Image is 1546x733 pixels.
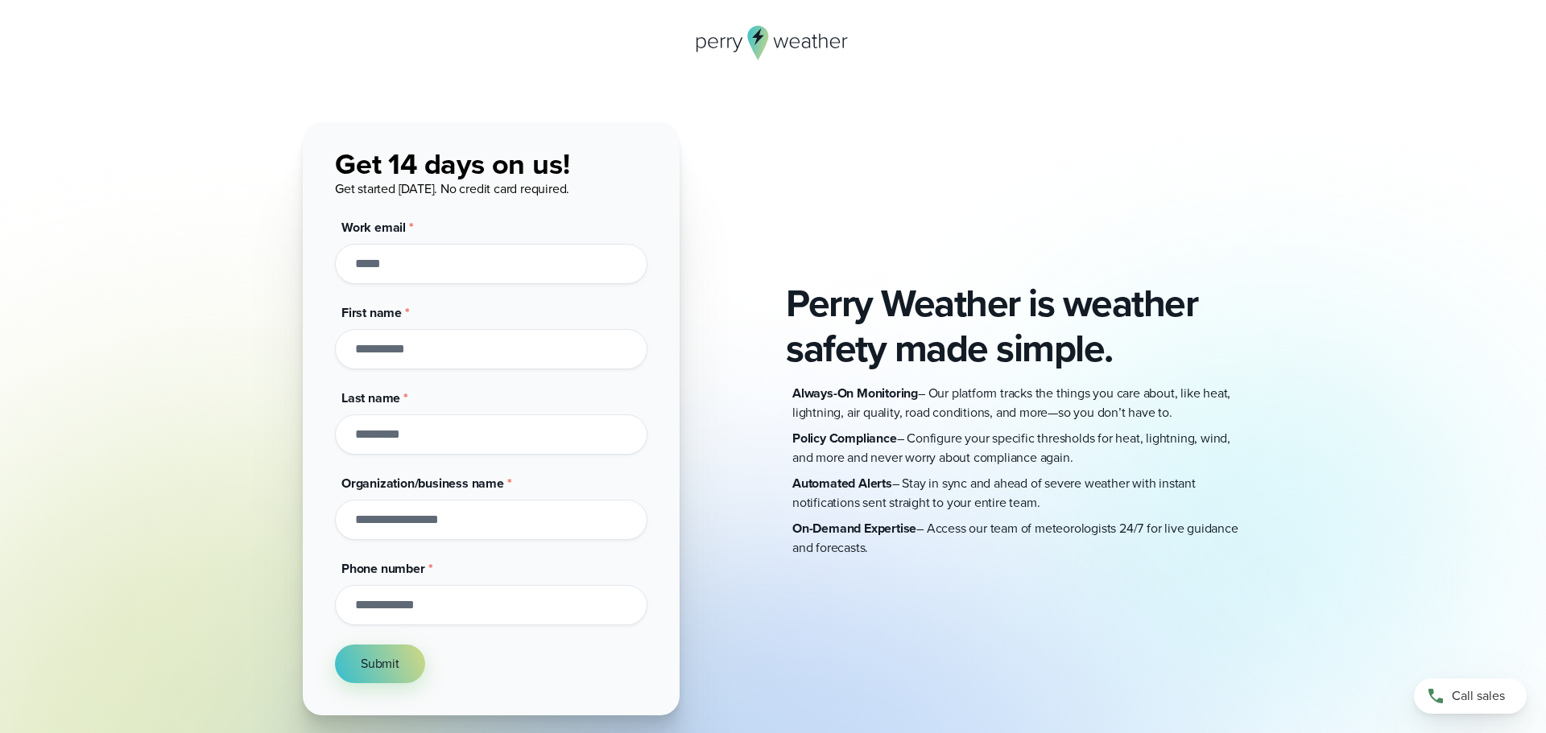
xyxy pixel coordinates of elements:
span: Submit [361,654,399,673]
span: Call sales [1452,686,1505,706]
a: Call sales [1414,678,1527,714]
span: Get 14 days on us! [335,142,569,185]
span: Organization/business name [341,474,504,492]
span: Work email [341,218,406,237]
strong: Always-On Monitoring [792,384,918,402]
p: – Stay in sync and ahead of severe weather with instant notifications sent straight to your entir... [792,474,1243,513]
span: Last name [341,389,400,407]
span: Phone number [341,559,425,578]
button: Submit [335,644,425,683]
p: – Our platform tracks the things you care about, like heat, lightning, air quality, road conditio... [792,384,1243,422]
span: Get started [DATE]. No credit card required. [335,179,569,198]
strong: On-Demand Expertise [792,519,916,537]
span: First name [341,303,402,322]
p: – Access our team of meteorologists 24/7 for live guidance and forecasts. [792,519,1243,558]
h2: Perry Weather is weather safety made simple. [786,281,1243,371]
strong: Automated Alerts [792,474,892,492]
strong: Policy Compliance [792,429,897,447]
p: – Configure your specific thresholds for heat, lightning, wind, and more and never worry about co... [792,429,1243,467]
